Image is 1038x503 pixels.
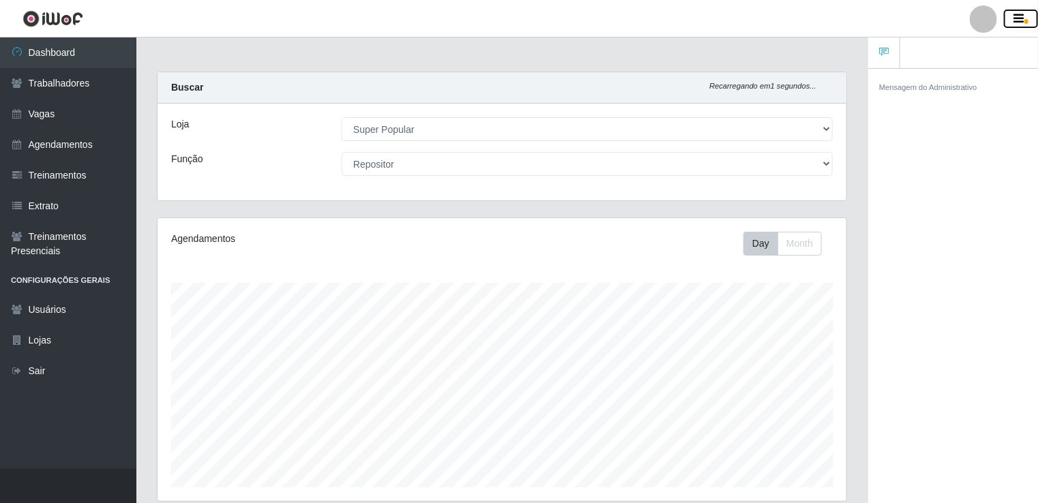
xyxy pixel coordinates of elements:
small: Mensagem do Administrativo [879,83,977,91]
button: Month [777,232,822,256]
label: Função [171,152,203,166]
div: Toolbar with button groups [743,232,833,256]
div: First group [743,232,822,256]
strong: Buscar [171,82,203,93]
i: Recarregando em 1 segundos... [709,82,816,90]
img: CoreUI Logo [23,10,83,27]
button: Day [743,232,778,256]
label: Loja [171,117,189,132]
div: Agendamentos [171,232,435,246]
